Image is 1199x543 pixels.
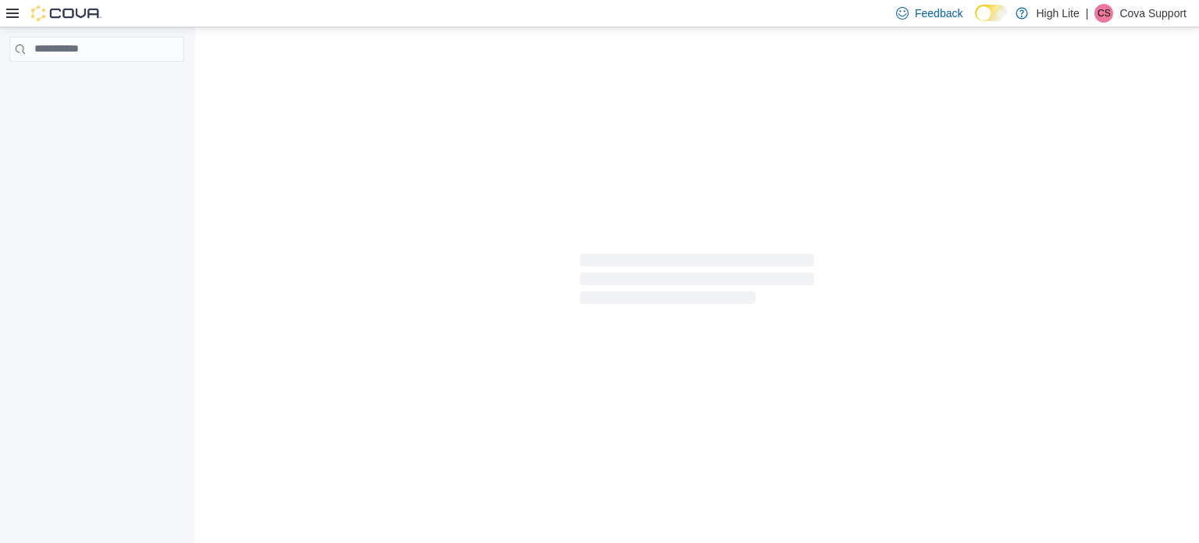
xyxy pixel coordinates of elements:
img: Cova [31,5,101,21]
p: Cova Support [1119,4,1187,23]
input: Dark Mode [975,5,1008,21]
div: Cova Support [1094,4,1113,23]
nav: Complex example [9,65,184,102]
span: Loading [580,257,814,307]
span: CS [1098,4,1111,23]
p: High Lite [1036,4,1079,23]
span: Dark Mode [975,21,976,22]
p: | [1086,4,1089,23]
span: Feedback [915,5,962,21]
